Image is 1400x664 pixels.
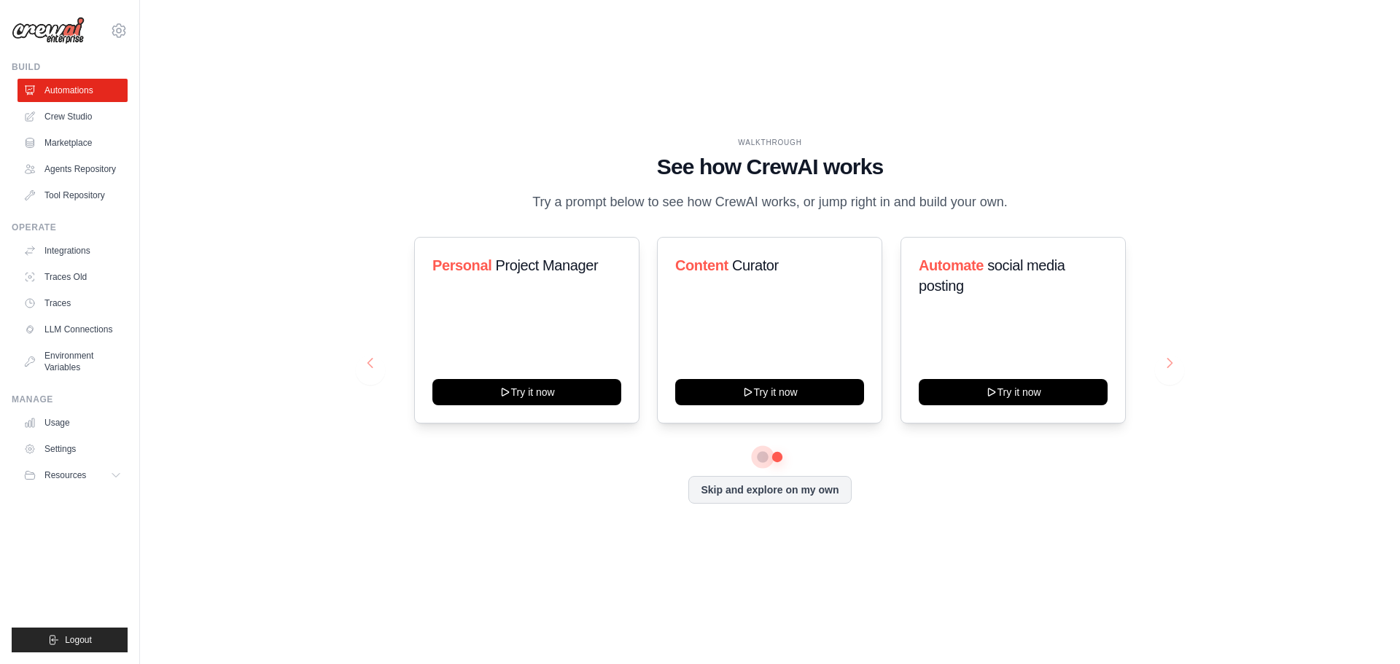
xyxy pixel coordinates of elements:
[688,476,851,504] button: Skip and explore on my own
[675,379,864,405] button: Try it now
[17,239,128,262] a: Integrations
[1327,594,1400,664] iframe: Chat Widget
[732,257,779,273] span: Curator
[65,634,92,646] span: Logout
[17,344,128,379] a: Environment Variables
[495,257,598,273] span: Project Manager
[525,192,1015,213] p: Try a prompt below to see how CrewAI works, or jump right in and build your own.
[432,257,491,273] span: Personal
[919,379,1108,405] button: Try it now
[44,469,86,481] span: Resources
[17,292,128,315] a: Traces
[432,379,621,405] button: Try it now
[17,105,128,128] a: Crew Studio
[367,154,1172,180] h1: See how CrewAI works
[919,257,984,273] span: Automate
[919,257,1065,294] span: social media posting
[17,265,128,289] a: Traces Old
[675,257,728,273] span: Content
[12,17,85,44] img: Logo
[17,411,128,434] a: Usage
[12,628,128,652] button: Logout
[17,464,128,487] button: Resources
[17,184,128,207] a: Tool Repository
[17,318,128,341] a: LLM Connections
[17,437,128,461] a: Settings
[12,222,128,233] div: Operate
[17,157,128,181] a: Agents Repository
[17,79,128,102] a: Automations
[367,137,1172,148] div: WALKTHROUGH
[17,131,128,155] a: Marketplace
[12,394,128,405] div: Manage
[12,61,128,73] div: Build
